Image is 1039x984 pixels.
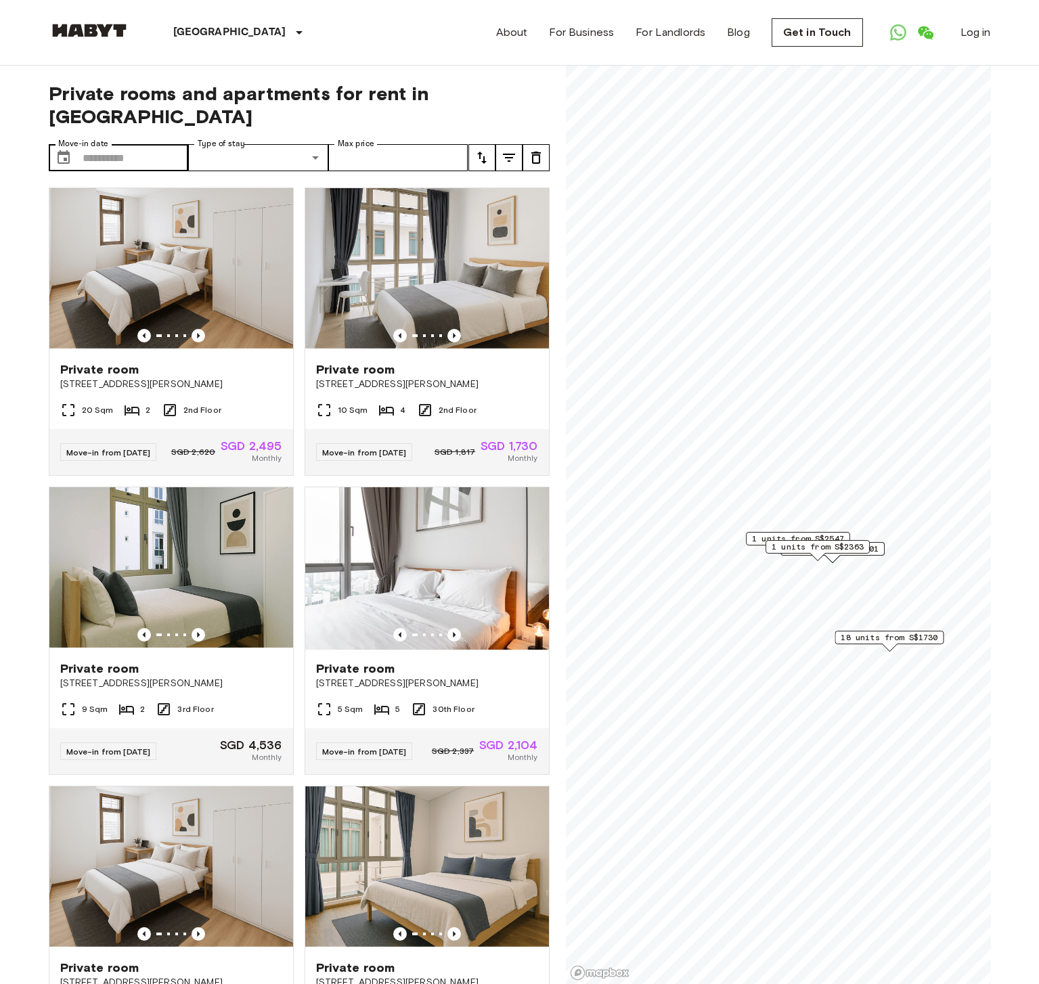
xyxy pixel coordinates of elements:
[787,543,879,555] span: 2 units from S$1701
[60,378,282,391] span: [STREET_ADDRESS][PERSON_NAME]
[435,446,475,458] span: SGD 1,817
[171,446,215,458] span: SGD 2,620
[433,703,474,715] span: 30th Floor
[912,19,939,46] a: Open WeChat
[252,452,282,464] span: Monthly
[146,404,150,416] span: 2
[746,532,850,553] div: Map marker
[58,138,108,150] label: Move-in date
[393,927,407,941] button: Previous image
[82,703,108,715] span: 9 Sqm
[305,786,549,949] img: Marketing picture of unit SG-01-001-023-03
[316,378,538,391] span: [STREET_ADDRESS][PERSON_NAME]
[766,540,870,561] div: Map marker
[305,188,549,351] img: Marketing picture of unit SG-01-001-001-04
[841,631,937,644] span: 18 units from S$1730
[432,745,474,757] span: SGD 2,337
[183,404,221,416] span: 2nd Floor
[495,144,523,171] button: tune
[140,703,145,715] span: 2
[523,144,550,171] button: tune
[192,927,205,941] button: Previous image
[481,440,537,452] span: SGD 1,730
[137,628,151,642] button: Previous image
[395,703,400,715] span: 5
[49,188,293,351] img: Marketing picture of unit SG-01-001-006-01
[479,739,537,751] span: SGD 2,104
[447,628,461,642] button: Previous image
[137,329,151,342] button: Previous image
[316,677,538,690] span: [STREET_ADDRESS][PERSON_NAME]
[835,631,944,652] div: Map marker
[305,487,549,650] img: Marketing picture of unit SG-01-113-001-05
[780,542,885,563] div: Map marker
[305,487,550,775] a: Marketing picture of unit SG-01-113-001-05Previous imagePrevious imagePrivate room[STREET_ADDRESS...
[198,138,245,150] label: Type of stay
[447,927,461,941] button: Previous image
[338,404,368,416] span: 10 Sqm
[220,739,282,751] span: SGD 4,536
[508,452,537,464] span: Monthly
[221,440,282,452] span: SGD 2,495
[50,144,77,171] button: Choose date
[468,144,495,171] button: tune
[316,960,395,976] span: Private room
[772,541,864,553] span: 1 units from S$2363
[316,361,395,378] span: Private room
[192,628,205,642] button: Previous image
[322,746,407,757] span: Move-in from [DATE]
[885,19,912,46] a: Open WhatsApp
[508,751,537,763] span: Monthly
[447,329,461,342] button: Previous image
[137,927,151,941] button: Previous image
[305,187,550,476] a: Marketing picture of unit SG-01-001-001-04Previous imagePrevious imagePrivate room[STREET_ADDRESS...
[439,404,477,416] span: 2nd Floor
[252,751,282,763] span: Monthly
[49,187,294,476] a: Marketing picture of unit SG-01-001-006-01Previous imagePrevious imagePrivate room[STREET_ADDRESS...
[727,24,750,41] a: Blog
[393,329,407,342] button: Previous image
[66,746,151,757] span: Move-in from [DATE]
[66,447,151,457] span: Move-in from [DATE]
[960,24,991,41] a: Log in
[496,24,528,41] a: About
[49,487,294,775] a: Marketing picture of unit SG-01-001-014-01Previous imagePrevious imagePrivate room[STREET_ADDRESS...
[60,361,139,378] span: Private room
[60,661,139,677] span: Private room
[772,18,863,47] a: Get in Touch
[338,703,363,715] span: 5 Sqm
[338,138,374,150] label: Max price
[636,24,705,41] a: For Landlords
[316,661,395,677] span: Private room
[549,24,614,41] a: For Business
[752,533,844,545] span: 1 units from S$2547
[173,24,286,41] p: [GEOGRAPHIC_DATA]
[49,24,130,37] img: Habyt
[322,447,407,457] span: Move-in from [DATE]
[60,960,139,976] span: Private room
[177,703,213,715] span: 3rd Floor
[570,965,629,981] a: Mapbox logo
[49,82,550,128] span: Private rooms and apartments for rent in [GEOGRAPHIC_DATA]
[192,329,205,342] button: Previous image
[60,677,282,690] span: [STREET_ADDRESS][PERSON_NAME]
[49,786,293,949] img: Marketing picture of unit SG-01-001-019-02
[49,487,293,650] img: Marketing picture of unit SG-01-001-014-01
[82,404,114,416] span: 20 Sqm
[393,628,407,642] button: Previous image
[400,404,405,416] span: 4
